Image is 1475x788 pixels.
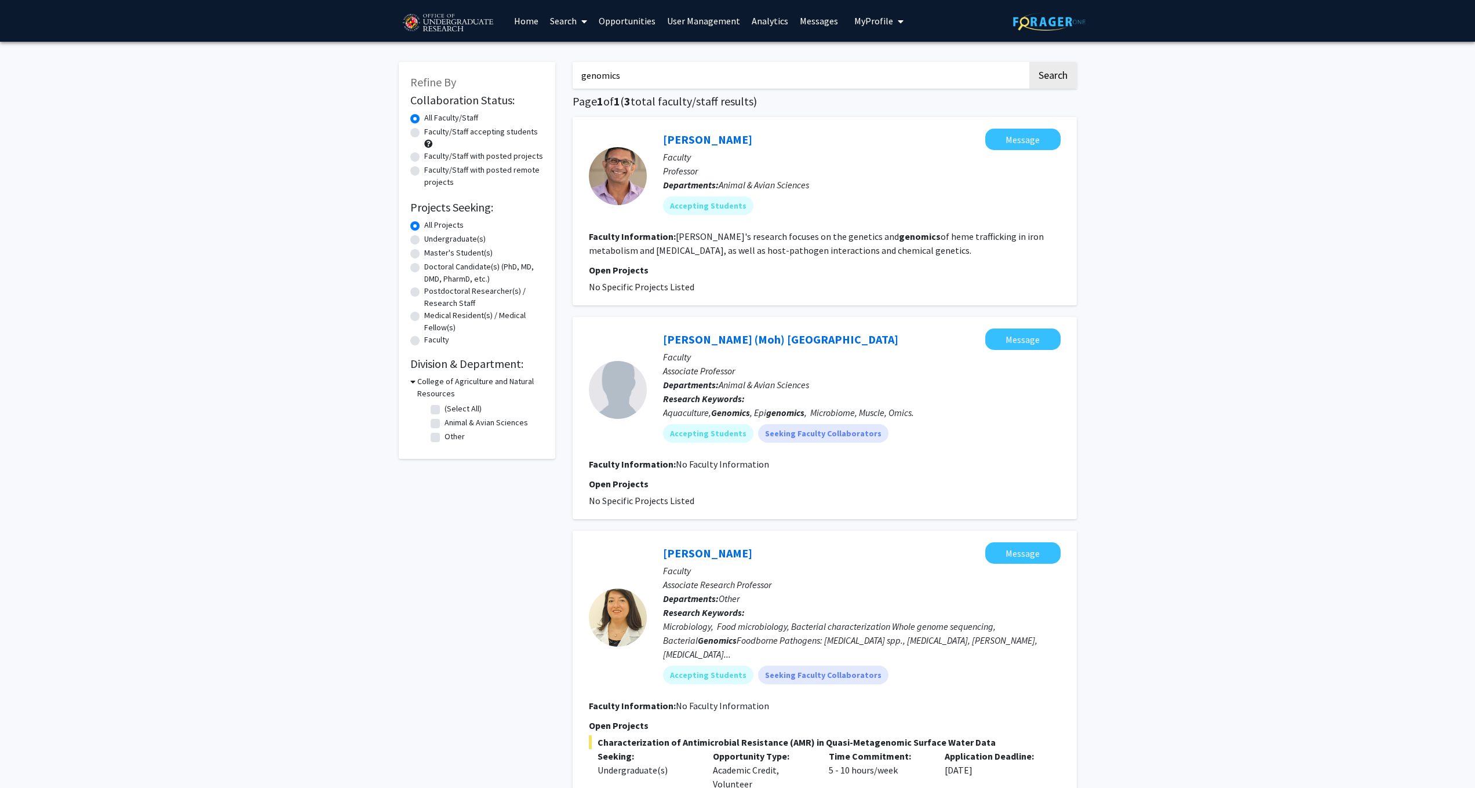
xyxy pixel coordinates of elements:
[985,129,1061,150] button: Message Iqbal Hamza
[663,150,1061,164] p: Faculty
[985,329,1061,350] button: Message Mohamed (Moh) Salem
[508,1,544,41] a: Home
[424,219,464,231] label: All Projects
[417,375,544,400] h3: College of Agriculture and Natural Resources
[766,407,804,418] b: genomics
[589,735,1061,749] span: Characterization of Antimicrobial Resistance (AMR) in Quasi-Metagenomic Surface Water Data
[624,94,631,108] span: 3
[663,332,898,346] a: [PERSON_NAME] (Moh) [GEOGRAPHIC_DATA]
[445,431,465,443] label: Other
[614,94,620,108] span: 1
[854,15,893,27] span: My Profile
[593,1,661,41] a: Opportunities
[424,126,538,138] label: Faculty/Staff accepting students
[9,736,49,779] iframe: Chat
[589,700,676,712] b: Faculty Information:
[424,261,544,285] label: Doctoral Candidate(s) (PhD, MD, DMD, PharmD, etc.)
[589,495,694,506] span: No Specific Projects Listed
[589,718,1061,732] p: Open Projects
[445,403,482,415] label: (Select All)
[424,309,544,334] label: Medical Resident(s) / Medical Fellow(s)
[663,379,719,391] b: Departments:
[719,379,809,391] span: Animal & Avian Sciences
[945,749,1043,763] p: Application Deadline:
[663,564,1061,578] p: Faculty
[544,1,593,41] a: Search
[597,94,603,108] span: 1
[676,458,769,470] span: No Faculty Information
[410,200,544,214] h2: Projects Seeking:
[589,231,1044,256] fg-read-more: [PERSON_NAME]'s research focuses on the genetics and of heme trafficking in iron metabolism and [...
[663,578,1061,592] p: Associate Research Professor
[829,749,927,763] p: Time Commitment:
[746,1,794,41] a: Analytics
[719,179,809,191] span: Animal & Avian Sciences
[663,196,753,215] mat-chip: Accepting Students
[424,112,478,124] label: All Faculty/Staff
[698,634,737,646] b: Genomics
[676,700,769,712] span: No Faculty Information
[598,763,696,777] div: Undergraduate(s)
[663,607,745,618] b: Research Keywords:
[589,477,1061,491] p: Open Projects
[711,407,750,418] b: Genomics
[573,62,1028,89] input: Search Keywords
[410,93,544,107] h2: Collaboration Status:
[663,364,1061,378] p: Associate Professor
[410,75,456,89] span: Refine By
[589,458,676,470] b: Faculty Information:
[410,357,544,371] h2: Division & Department:
[424,247,493,259] label: Master's Student(s)
[424,285,544,309] label: Postdoctoral Researcher(s) / Research Staff
[589,281,694,293] span: No Specific Projects Listed
[424,334,449,346] label: Faculty
[758,666,888,684] mat-chip: Seeking Faculty Collaborators
[661,1,746,41] a: User Management
[663,424,753,443] mat-chip: Accepting Students
[399,9,497,38] img: University of Maryland Logo
[758,424,888,443] mat-chip: Seeking Faculty Collaborators
[663,179,719,191] b: Departments:
[663,666,753,684] mat-chip: Accepting Students
[445,417,528,429] label: Animal & Avian Sciences
[663,593,719,604] b: Departments:
[1013,13,1086,31] img: ForagerOne Logo
[1029,62,1077,89] button: Search
[424,150,543,162] label: Faculty/Staff with posted projects
[713,749,811,763] p: Opportunity Type:
[589,263,1061,277] p: Open Projects
[424,233,486,245] label: Undergraduate(s)
[663,350,1061,364] p: Faculty
[719,593,740,604] span: Other
[589,231,676,242] b: Faculty Information:
[663,406,1061,419] div: Aquaculture, , Epi , Microbiome, Muscle, Omics.
[573,94,1077,108] h1: Page of ( total faculty/staff results)
[794,1,844,41] a: Messages
[598,749,696,763] p: Seeking:
[663,546,752,560] a: [PERSON_NAME]
[424,164,544,188] label: Faculty/Staff with posted remote projects
[663,164,1061,178] p: Professor
[663,132,752,147] a: [PERSON_NAME]
[663,393,745,404] b: Research Keywords:
[663,619,1061,661] div: Microbiology, Food microbiology, Bacterial characterization Whole genome sequencing, Bacterial Fo...
[899,231,941,242] b: genomics
[985,542,1061,564] button: Message Magaly Toro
